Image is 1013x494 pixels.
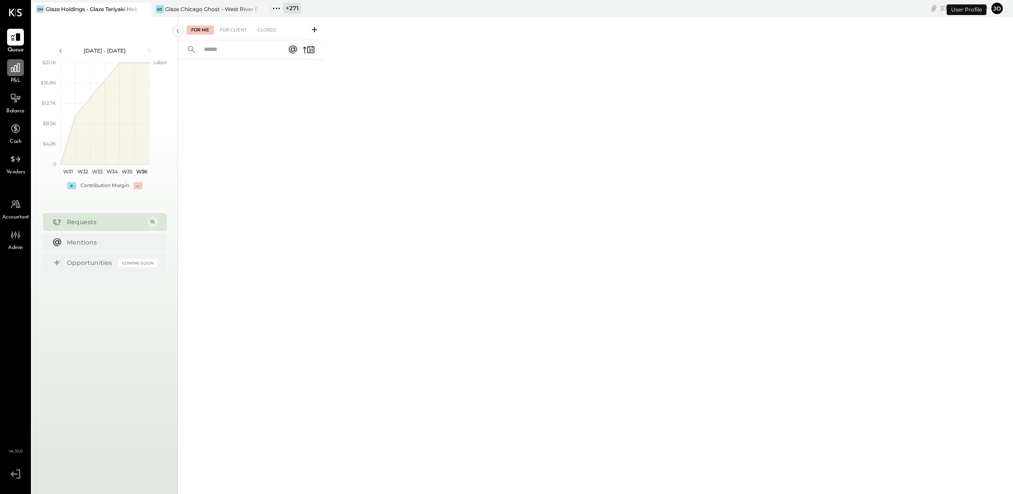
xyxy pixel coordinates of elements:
a: Vendors [0,151,31,176]
text: $16.9K [41,80,56,86]
div: For Me [187,26,214,34]
span: Cash [10,138,21,146]
div: User Profile [947,4,986,15]
a: Accountant [0,196,31,222]
text: $21.1K [42,59,56,65]
span: Balance [6,107,25,115]
text: $4.2K [43,141,56,147]
div: 16 [147,217,158,227]
a: Balance [0,90,31,115]
button: Jo [990,1,1004,15]
span: P&L [11,77,21,85]
text: W32 [77,168,88,175]
text: W31 [63,168,73,175]
span: Vendors [6,168,25,176]
div: Mentions [67,238,153,247]
span: Accountant [2,214,29,222]
div: Requests [67,218,143,226]
text: W36 [136,168,147,175]
div: Glaze Holdings - Glaze Teriyaki Holdings LLC [46,5,138,13]
a: Cash [0,120,31,146]
div: Coming Soon [118,259,158,267]
div: Opportunities [67,258,114,267]
div: GH [36,5,44,13]
text: 0 [53,161,56,167]
div: Glaze Chicago Ghost - West River Rice LLC [165,5,257,13]
div: Closed [253,26,280,34]
text: W35 [122,168,132,175]
div: - [134,182,142,189]
div: For Client [215,26,251,34]
text: $8.5K [43,120,56,126]
div: copy link [929,4,938,13]
span: Queue [8,46,24,54]
div: [DATE] [940,4,988,12]
div: [DATE] - [DATE] [67,47,142,54]
text: W34 [107,168,118,175]
a: P&L [0,59,31,85]
span: Admin [8,244,23,252]
text: Labor [153,59,167,65]
div: + 271 [283,3,301,14]
div: GC [156,5,164,13]
div: + [67,182,76,189]
a: Queue [0,29,31,54]
text: W33 [92,168,103,175]
text: $12.7K [42,100,56,106]
a: Admin [0,226,31,252]
div: Contribution Margin [81,182,129,189]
